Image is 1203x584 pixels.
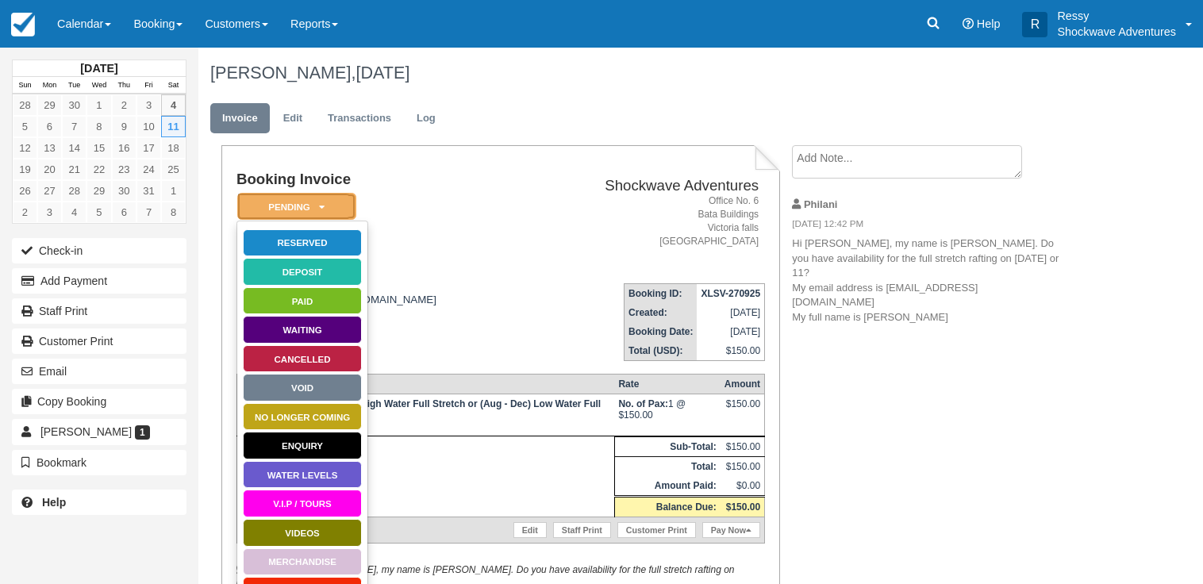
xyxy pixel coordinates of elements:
[136,202,161,223] a: 7
[13,202,37,223] a: 2
[236,171,525,188] h1: Booking Invoice
[86,116,111,137] a: 8
[553,522,611,538] a: Staff Print
[702,522,760,538] a: Pay Now
[12,298,186,324] a: Staff Print
[625,284,698,304] th: Booking ID:
[62,77,86,94] th: Tue
[1057,24,1176,40] p: Shockwave Adventures
[12,419,186,444] a: [PERSON_NAME] 1
[977,17,1001,30] span: Help
[12,490,186,515] a: Help
[243,548,362,576] a: Merchandise
[40,425,132,438] span: [PERSON_NAME]
[135,425,150,440] span: 1
[86,77,111,94] th: Wed
[356,63,409,83] span: [DATE]
[1022,12,1047,37] div: R
[243,490,362,517] a: V.I.P / TOURS
[697,322,764,341] td: [DATE]
[112,77,136,94] th: Thu
[37,180,62,202] a: 27
[618,398,668,409] strong: No. of Pax
[112,137,136,159] a: 16
[12,268,186,294] button: Add Payment
[697,341,764,361] td: $150.00
[236,394,614,436] td: [DATE]
[86,94,111,116] a: 1
[243,316,362,344] a: Waiting
[12,450,186,475] button: Bookmark
[243,258,362,286] a: Deposit
[792,236,1059,325] p: Hi [PERSON_NAME], my name is [PERSON_NAME]. Do you have availability for the full stretch rafting...
[614,375,720,394] th: Rate
[136,94,161,116] a: 3
[243,403,362,431] a: NO LONGER COMING
[37,137,62,159] a: 13
[13,137,37,159] a: 12
[236,282,525,329] div: [EMAIL_ADDRESS][DOMAIN_NAME] HA [GEOGRAPHIC_DATA]
[136,116,161,137] a: 10
[13,116,37,137] a: 5
[243,345,362,373] a: Cancelled
[62,180,86,202] a: 28
[12,359,186,384] button: Email
[161,202,186,223] a: 8
[86,202,111,223] a: 5
[614,394,720,436] td: 1 @ $150.00
[161,116,186,137] a: 11
[11,13,35,36] img: checkfront-main-nav-mini-logo.png
[13,77,37,94] th: Sun
[136,159,161,180] a: 24
[86,159,111,180] a: 22
[726,501,760,513] strong: $150.00
[316,103,403,134] a: Transactions
[37,159,62,180] a: 20
[625,303,698,322] th: Created:
[62,116,86,137] a: 7
[243,461,362,489] a: WATER LEVELS
[161,180,186,202] a: 1
[697,303,764,322] td: [DATE]
[625,322,698,341] th: Booking Date:
[236,192,351,221] a: Pending
[513,522,547,538] a: Edit
[721,476,765,497] td: $0.00
[617,522,696,538] a: Customer Print
[1057,8,1176,24] p: Ressy
[161,77,186,94] th: Sat
[963,18,974,29] i: Help
[62,137,86,159] a: 14
[271,103,314,134] a: Edit
[112,159,136,180] a: 23
[701,288,760,299] strong: XLSV-270925
[13,94,37,116] a: 28
[210,63,1089,83] h1: [PERSON_NAME],
[62,159,86,180] a: 21
[136,180,161,202] a: 31
[13,180,37,202] a: 26
[243,519,362,547] a: Videos
[243,287,362,315] a: Paid
[161,159,186,180] a: 25
[210,103,270,134] a: Invoice
[724,398,760,422] div: $150.00
[136,77,161,94] th: Fri
[614,476,720,497] th: Amount Paid:
[37,116,62,137] a: 6
[614,457,720,477] th: Total:
[405,103,448,134] a: Log
[241,398,601,421] strong: ( Jan - July ) High Water Full Stretch or (Aug - Dec) Low Water Full Stretch Rafting
[62,202,86,223] a: 4
[13,159,37,180] a: 19
[721,437,765,457] td: $150.00
[12,238,186,263] button: Check-in
[243,229,362,257] a: Reserved
[112,116,136,137] a: 9
[243,432,362,459] a: Enquiry
[62,94,86,116] a: 30
[42,496,66,509] b: Help
[112,94,136,116] a: 2
[161,137,186,159] a: 18
[161,94,186,116] a: 4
